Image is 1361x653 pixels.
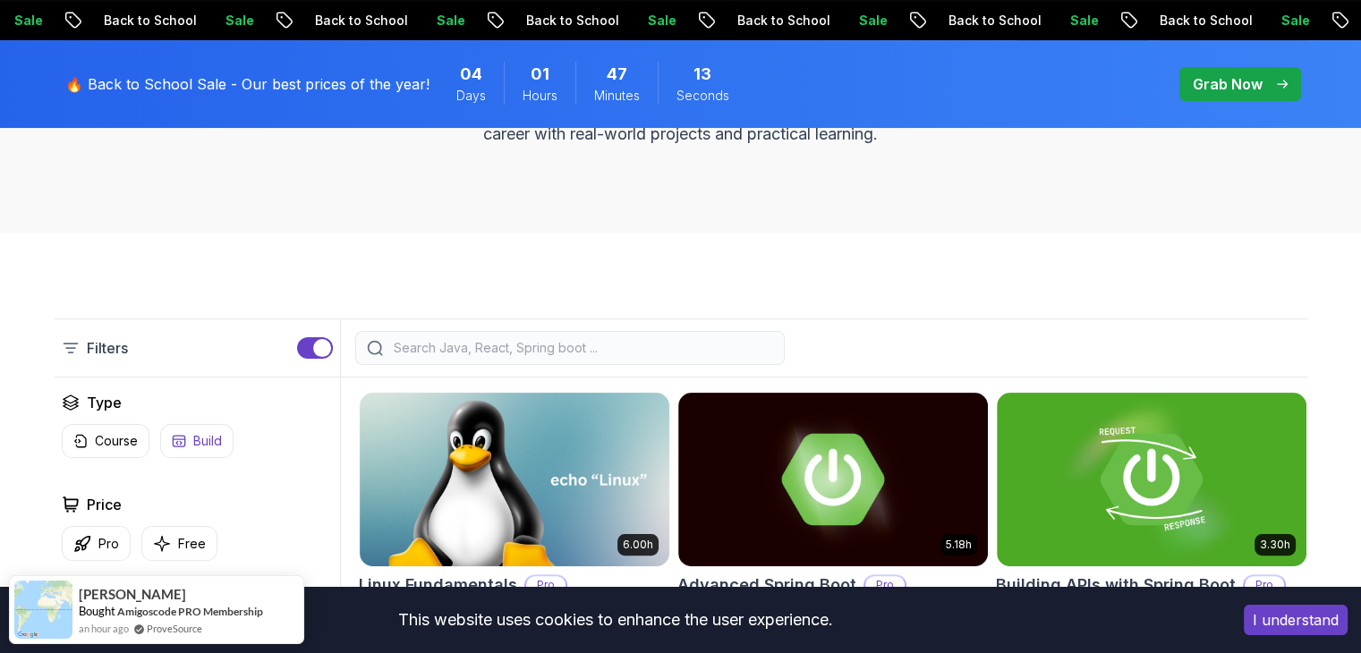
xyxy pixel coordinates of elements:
p: Sale [833,12,890,30]
span: Seconds [676,87,729,105]
span: Days [456,87,486,105]
a: ProveSource [147,621,202,636]
button: Course [62,424,149,458]
p: Back to School [1134,12,1255,30]
button: Build [160,424,234,458]
button: Pro [62,526,131,561]
p: Sale [1255,12,1313,30]
img: Advanced Spring Boot card [678,393,988,566]
p: Free [178,535,206,553]
img: provesource social proof notification image [14,581,72,639]
p: Back to School [711,12,833,30]
p: Back to School [289,12,411,30]
span: 4 Days [460,62,482,87]
h2: Advanced Spring Boot [677,572,856,598]
p: 🔥 Back to School Sale - Our best prices of the year! [65,73,430,95]
h2: Price [87,494,122,515]
p: Course [95,432,138,450]
p: Build [193,432,222,450]
p: Back to School [500,12,622,30]
a: Amigoscode PRO Membership [117,605,263,618]
div: This website uses cookies to enhance the user experience. [13,600,1217,640]
span: 47 Minutes [607,62,627,87]
p: Sale [622,12,679,30]
h2: Linux Fundamentals [359,572,517,598]
button: Accept cookies [1244,605,1348,635]
p: 3.30h [1260,538,1290,552]
p: Grab Now [1193,73,1263,95]
input: Search Java, React, Spring boot ... [390,339,773,357]
p: Pro [865,576,905,594]
h2: Type [87,392,122,413]
img: Linux Fundamentals card [360,393,669,566]
img: Building APIs with Spring Boot card [997,393,1306,566]
a: Linux Fundamentals card6.00hLinux FundamentalsProLearn the fundamentals of Linux and how to use t... [359,392,670,639]
button: Free [141,526,217,561]
span: Minutes [594,87,640,105]
p: Back to School [78,12,200,30]
span: [PERSON_NAME] [79,587,186,602]
span: 1 Hours [531,62,549,87]
p: 5.18h [946,538,972,552]
p: Sale [1044,12,1102,30]
span: Bought [79,604,115,618]
p: Filters [87,337,128,359]
p: Pro [1245,576,1284,594]
h2: Building APIs with Spring Boot [996,572,1236,598]
span: an hour ago [79,621,129,636]
p: Sale [411,12,468,30]
p: 6.00h [623,538,653,552]
p: Pro [98,535,119,553]
p: Back to School [923,12,1044,30]
p: Sale [200,12,257,30]
span: Hours [523,87,557,105]
p: Pro [526,576,566,594]
span: 13 Seconds [693,62,711,87]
